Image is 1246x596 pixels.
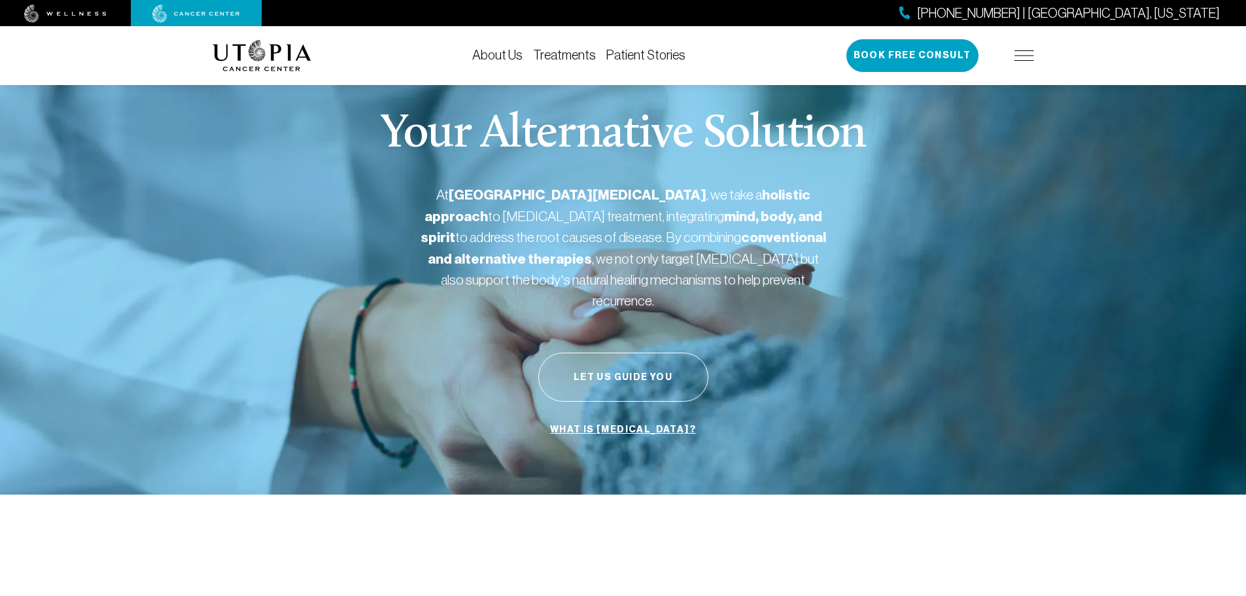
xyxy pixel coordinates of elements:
[917,4,1220,23] span: [PHONE_NUMBER] | [GEOGRAPHIC_DATA], [US_STATE]
[547,417,699,442] a: What is [MEDICAL_DATA]?
[606,48,685,62] a: Patient Stories
[24,5,107,23] img: wellness
[1014,50,1034,61] img: icon-hamburger
[472,48,523,62] a: About Us
[449,186,706,203] strong: [GEOGRAPHIC_DATA][MEDICAL_DATA]
[846,39,978,72] button: Book Free Consult
[152,5,240,23] img: cancer center
[428,229,826,268] strong: conventional and alternative therapies
[533,48,596,62] a: Treatments
[421,184,826,311] p: At , we take a to [MEDICAL_DATA] treatment, integrating to address the root causes of disease. By...
[213,40,311,71] img: logo
[538,353,708,402] button: Let Us Guide You
[380,111,866,158] p: Your Alternative Solution
[899,4,1220,23] a: [PHONE_NUMBER] | [GEOGRAPHIC_DATA], [US_STATE]
[424,186,810,225] strong: holistic approach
